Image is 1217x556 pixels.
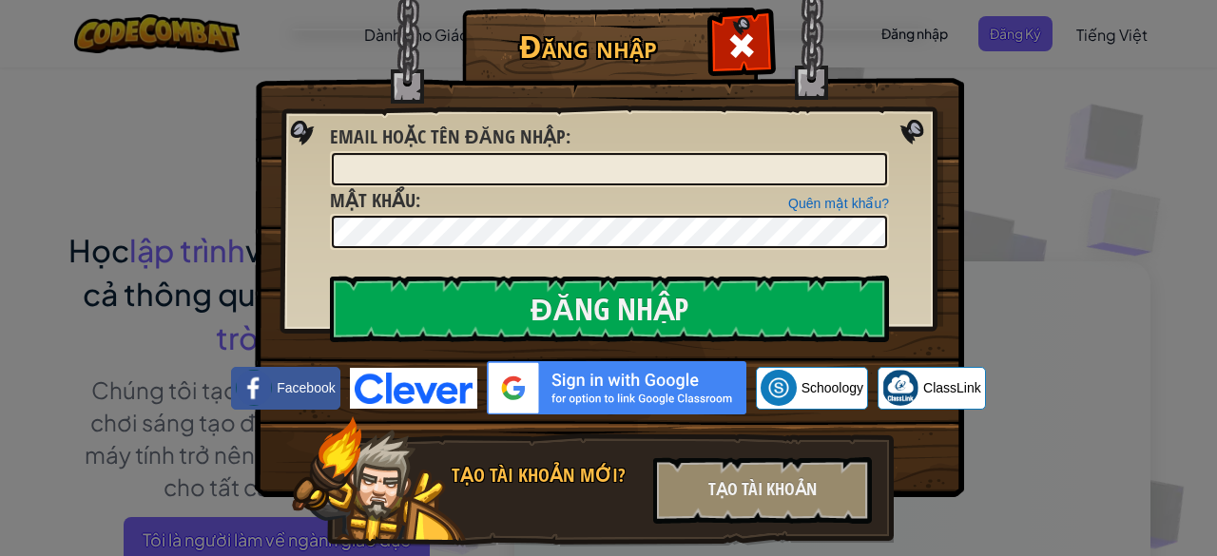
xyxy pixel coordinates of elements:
span: ClassLink [923,378,981,397]
span: Email hoặc tên đăng nhập [330,124,566,149]
span: Schoology [802,378,863,397]
img: facebook_small.png [236,370,272,406]
div: Tạo tài khoản [653,457,872,524]
img: gplus_sso_button2.svg [487,361,746,414]
span: Mật khẩu [330,187,415,213]
img: schoology.png [761,370,797,406]
h1: Đăng nhập [467,29,709,63]
label: : [330,124,570,151]
span: Facebook [277,378,335,397]
label: : [330,187,420,215]
img: classlink-logo-small.png [882,370,918,406]
div: Tạo tài khoản mới? [452,462,642,489]
img: clever-logo-blue.png [350,368,477,409]
input: Đăng nhập [330,276,889,342]
a: Quên mật khẩu? [788,196,889,211]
